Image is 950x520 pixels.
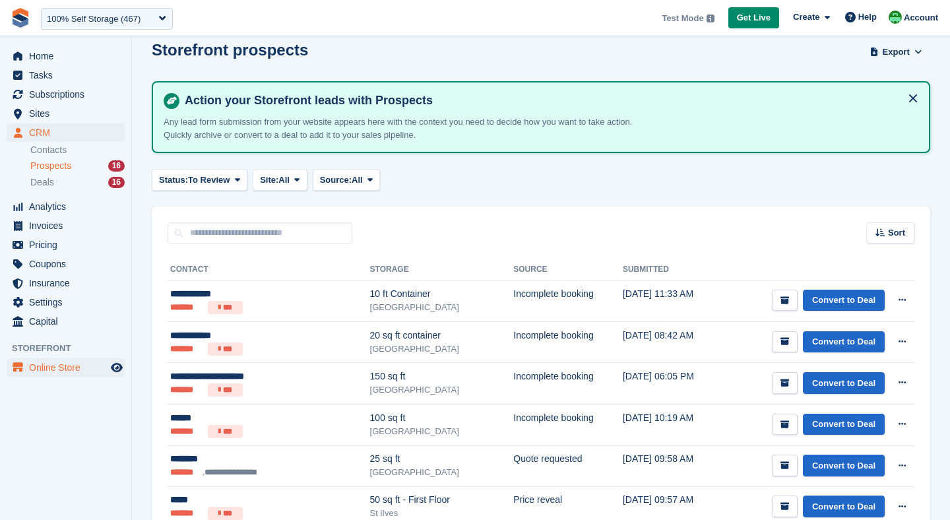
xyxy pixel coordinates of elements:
a: Convert to Deal [803,290,885,311]
span: To Review [188,174,230,187]
span: Create [793,11,819,24]
span: Online Store [29,358,108,377]
span: Invoices [29,216,108,235]
div: 25 sq ft [370,452,514,466]
th: Storage [370,259,514,280]
a: Convert to Deal [803,331,885,353]
span: Test Mode [662,12,703,25]
a: menu [7,312,125,331]
a: menu [7,236,125,254]
a: Convert to Deal [803,455,885,476]
div: [GEOGRAPHIC_DATA] [370,301,514,314]
img: stora-icon-8386f47178a22dfd0bd8f6a31ec36ba5ce8667c1dd55bd0f319d3a0aa187defe.svg [11,8,30,28]
span: Capital [29,312,108,331]
span: Sort [888,226,905,240]
th: Source [513,259,623,280]
div: [GEOGRAPHIC_DATA] [370,425,514,438]
span: Help [858,11,877,24]
td: Incomplete booking [513,321,623,363]
span: All [278,174,290,187]
span: Tasks [29,66,108,84]
a: menu [7,255,125,273]
div: 50 sq ft - First Floor [370,493,514,507]
a: Deals 16 [30,176,125,189]
span: Deals [30,176,54,189]
span: Export [883,46,910,59]
a: menu [7,85,125,104]
span: Account [904,11,938,24]
button: Source: All [313,169,381,191]
td: Incomplete booking [513,280,623,322]
div: 10 ft Container [370,287,514,301]
a: Convert to Deal [803,496,885,517]
span: Source: [320,174,352,187]
h1: Storefront prospects [152,41,308,59]
div: 100% Self Storage (467) [47,13,141,26]
span: Analytics [29,197,108,216]
span: Coupons [29,255,108,273]
p: Any lead form submission from your website appears here with the context you need to decide how y... [164,115,658,141]
span: Get Live [737,11,771,24]
a: menu [7,197,125,216]
button: Site: All [253,169,307,191]
span: Sites [29,104,108,123]
h4: Action your Storefront leads with Prospects [179,93,918,108]
a: menu [7,66,125,84]
div: [GEOGRAPHIC_DATA] [370,383,514,397]
th: Contact [168,259,370,280]
div: 100 sq ft [370,411,514,425]
td: Quote requested [513,445,623,486]
a: menu [7,216,125,235]
td: [DATE] 09:58 AM [623,445,720,486]
a: Prospects 16 [30,159,125,173]
th: Submitted [623,259,720,280]
div: St iIves [370,507,514,520]
a: Convert to Deal [803,414,885,436]
span: Storefront [12,342,131,355]
span: All [352,174,363,187]
a: menu [7,104,125,123]
a: menu [7,293,125,311]
div: [GEOGRAPHIC_DATA] [370,342,514,356]
div: 16 [108,177,125,188]
span: Settings [29,293,108,311]
span: Site: [260,174,278,187]
div: 16 [108,160,125,172]
a: menu [7,274,125,292]
div: 150 sq ft [370,370,514,383]
td: [DATE] 11:33 AM [623,280,720,322]
img: icon-info-grey-7440780725fd019a000dd9b08b2336e03edf1995a4989e88bcd33f0948082b44.svg [707,15,714,22]
img: Laura Carlisle [889,11,902,24]
span: Prospects [30,160,71,172]
td: Incomplete booking [513,363,623,405]
div: 20 sq ft container [370,329,514,342]
a: menu [7,358,125,377]
span: Status: [159,174,188,187]
button: Status: To Review [152,169,247,191]
a: menu [7,123,125,142]
span: Home [29,47,108,65]
a: Get Live [728,7,779,29]
button: Export [867,41,925,63]
a: menu [7,47,125,65]
a: Preview store [109,360,125,375]
td: [DATE] 08:42 AM [623,321,720,363]
a: Contacts [30,144,125,156]
span: Pricing [29,236,108,254]
td: [DATE] 10:19 AM [623,404,720,445]
div: [GEOGRAPHIC_DATA] [370,466,514,479]
span: Insurance [29,274,108,292]
span: Subscriptions [29,85,108,104]
td: [DATE] 06:05 PM [623,363,720,405]
a: Convert to Deal [803,372,885,394]
span: CRM [29,123,108,142]
td: Incomplete booking [513,404,623,445]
